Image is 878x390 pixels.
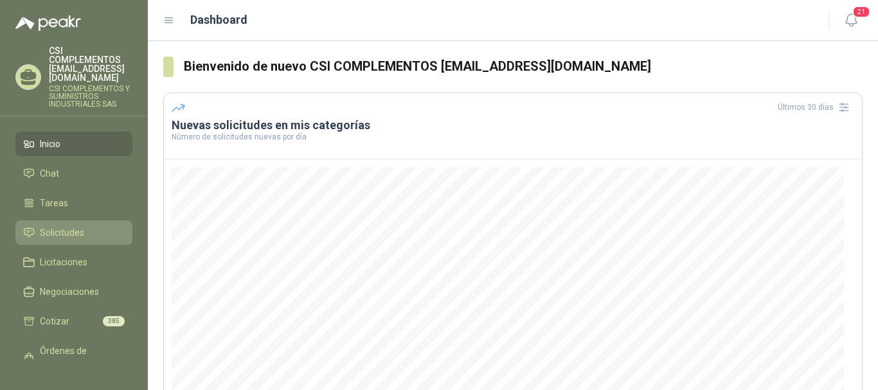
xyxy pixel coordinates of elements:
[184,57,863,76] h3: Bienvenido de nuevo CSI COMPLEMENTOS [EMAIL_ADDRESS][DOMAIN_NAME]
[40,255,87,269] span: Licitaciones
[49,85,132,108] p: CSI COMPLEMENTOS Y SUMINISTROS INDUSTRIALES SAS
[15,15,81,31] img: Logo peakr
[40,196,68,210] span: Tareas
[778,97,854,118] div: Últimos 30 días
[49,46,132,82] p: CSI COMPLEMENTOS [EMAIL_ADDRESS][DOMAIN_NAME]
[15,220,132,245] a: Solicitudes
[852,6,870,18] span: 21
[172,133,854,141] p: Número de solicitudes nuevas por día
[40,137,60,151] span: Inicio
[40,226,84,240] span: Solicitudes
[839,9,863,32] button: 21
[172,118,854,133] h3: Nuevas solicitudes en mis categorías
[40,314,69,328] span: Cotizar
[103,316,125,326] span: 385
[15,309,132,333] a: Cotizar385
[190,11,247,29] h1: Dashboard
[40,344,120,372] span: Órdenes de Compra
[15,161,132,186] a: Chat
[15,250,132,274] a: Licitaciones
[40,285,99,299] span: Negociaciones
[15,191,132,215] a: Tareas
[15,339,132,377] a: Órdenes de Compra
[40,166,59,181] span: Chat
[15,279,132,304] a: Negociaciones
[15,132,132,156] a: Inicio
